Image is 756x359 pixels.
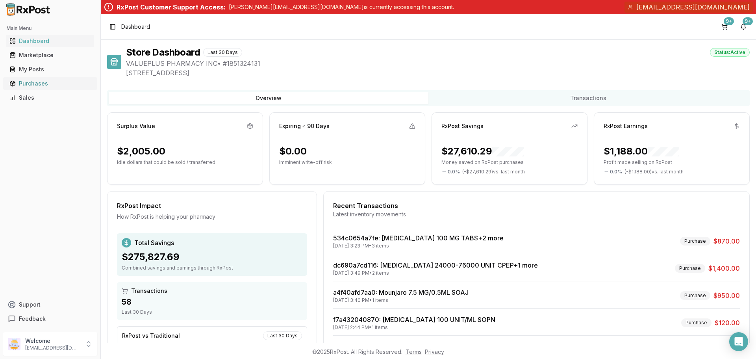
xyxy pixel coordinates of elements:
[624,169,684,175] span: ( - $1,188.00 ) vs. last month
[729,332,748,351] div: Open Intercom Messenger
[441,145,524,158] div: $27,610.29
[333,297,469,303] div: [DATE] 3:40 PM • 1 items
[3,3,54,16] img: RxPost Logo
[6,76,94,91] a: Purchases
[333,210,740,218] div: Latest inventory movements
[406,348,422,355] a: Terms
[710,48,750,57] div: Status: Active
[134,238,174,247] span: Total Savings
[9,65,91,73] div: My Posts
[121,23,150,31] nav: breadcrumb
[109,92,428,104] button: Overview
[229,3,454,11] p: [PERSON_NAME][EMAIL_ADDRESS][DOMAIN_NAME] is currently accessing this account.
[25,345,80,351] p: [EMAIL_ADDRESS][DOMAIN_NAME]
[462,169,525,175] span: ( - $27,610.29 ) vs. last month
[333,288,469,296] a: a4f40afd7aa0: Mounjaro 7.5 MG/0.5ML SOAJ
[718,20,731,33] button: 9+
[279,122,330,130] div: Expiring ≤ 90 Days
[6,25,94,32] h2: Main Menu
[126,59,750,68] span: VALUEPLUS PHARMACY INC • # 1851324131
[448,169,460,175] span: 0.0 %
[8,338,20,350] img: User avatar
[25,337,80,345] p: Welcome
[3,312,97,326] button: Feedback
[6,91,94,105] a: Sales
[636,2,750,12] span: [EMAIL_ADDRESS][DOMAIN_NAME]
[713,236,740,246] span: $870.00
[333,343,534,351] a: 669e816d2f2c: [MEDICAL_DATA] 100-25 MCG/ACT AEPB+4 more
[122,296,302,307] div: 58
[117,122,155,130] div: Surplus Value
[713,291,740,300] span: $950.00
[333,201,740,210] div: Recent Transactions
[122,265,302,271] div: Combined savings and earnings through RxPost
[428,92,748,104] button: Transactions
[743,17,753,25] div: 9+
[3,298,97,312] button: Support
[9,94,91,102] div: Sales
[19,315,46,323] span: Feedback
[737,20,750,33] button: 9+
[333,243,504,249] div: [DATE] 3:23 PM • 3 items
[3,35,97,47] button: Dashboard
[425,348,444,355] a: Privacy
[3,63,97,76] button: My Posts
[708,264,740,273] span: $1,400.00
[333,234,504,242] a: 534c0654a7fe: [MEDICAL_DATA] 100 MG TABS+2 more
[680,237,710,246] div: Purchase
[333,270,538,276] div: [DATE] 3:49 PM • 2 items
[117,159,253,166] p: Idle dollars that could be sold / transferred
[681,318,712,327] div: Purchase
[610,169,622,175] span: 0.0 %
[6,62,94,76] a: My Posts
[6,48,94,62] a: Marketplace
[126,68,750,78] span: [STREET_ADDRESS]
[3,49,97,61] button: Marketplace
[121,23,150,31] span: Dashboard
[117,201,307,210] div: RxPost Impact
[715,318,740,327] span: $120.00
[724,17,734,25] div: 9+
[263,331,302,340] div: Last 30 Days
[680,291,710,300] div: Purchase
[6,34,94,48] a: Dashboard
[3,91,97,104] button: Sales
[203,48,242,57] div: Last 30 Days
[604,145,679,158] div: $1,188.00
[117,145,165,158] div: $2,005.00
[604,159,740,166] p: Profit made selling on RxPost
[604,122,648,130] div: RxPost Earnings
[117,213,307,221] div: How RxPost is helping your pharmacy
[126,46,200,59] h1: Store Dashboard
[122,251,302,263] div: $275,827.69
[131,287,167,295] span: Transactions
[279,159,415,166] p: Imminent write-off risk
[333,316,495,324] a: f7a432040870: [MEDICAL_DATA] 100 UNIT/ML SOPN
[9,37,91,45] div: Dashboard
[122,332,180,340] div: RxPost vs Traditional
[122,309,302,315] div: Last 30 Days
[117,2,226,12] div: RxPost Customer Support Access:
[333,261,538,269] a: dc690a7cd116: [MEDICAL_DATA] 24000-76000 UNIT CPEP+1 more
[333,324,495,331] div: [DATE] 2:44 PM • 1 items
[675,264,705,273] div: Purchase
[9,51,91,59] div: Marketplace
[9,80,91,87] div: Purchases
[279,145,307,158] div: $0.00
[3,77,97,90] button: Purchases
[441,122,484,130] div: RxPost Savings
[441,159,578,166] p: Money saved on RxPost purchases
